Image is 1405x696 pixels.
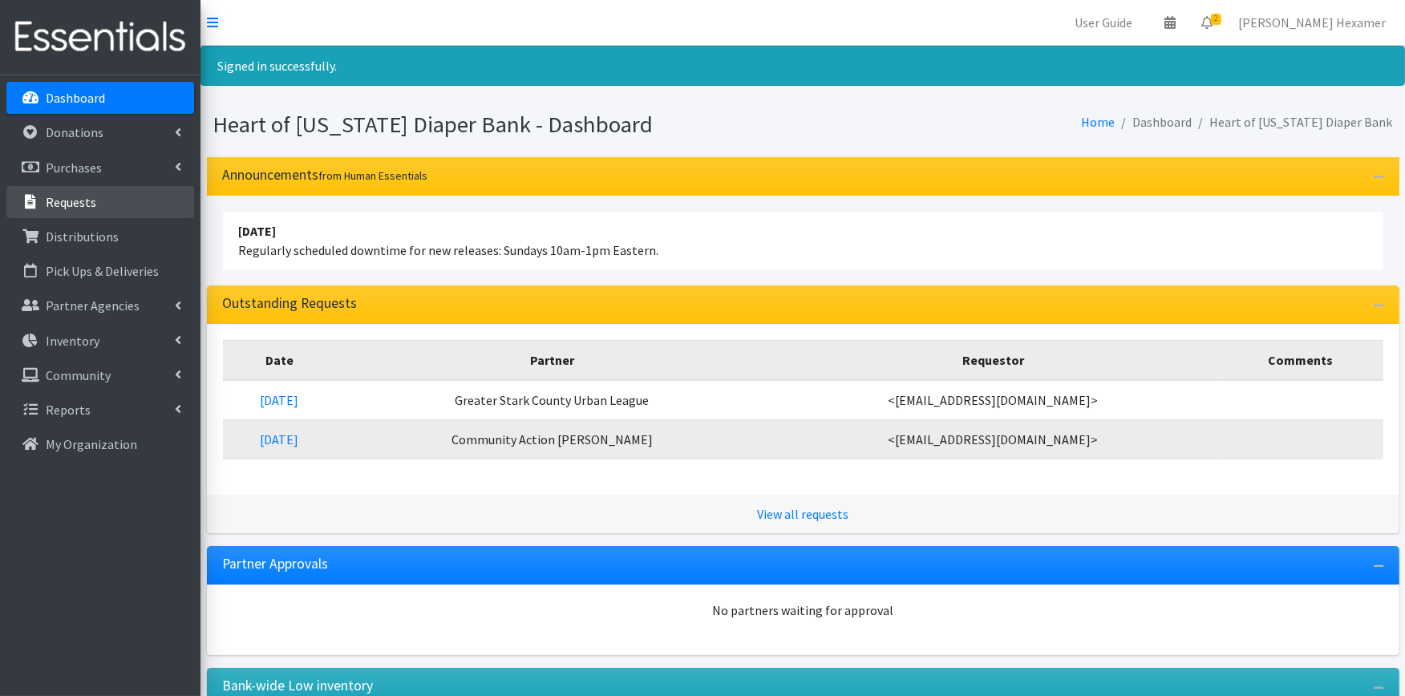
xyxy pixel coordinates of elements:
p: My Organization [46,436,137,452]
a: Partner Agencies [6,289,194,322]
p: Dashboard [46,90,105,106]
a: Home [1082,114,1115,130]
p: Distributions [46,229,119,245]
td: Greater Stark County Urban League [336,380,768,420]
span: 2 [1211,14,1221,25]
li: Heart of [US_STATE] Diaper Bank [1192,111,1393,134]
small: from Human Essentials [319,168,428,183]
a: 2 [1188,6,1225,38]
p: Reports [46,402,91,418]
a: Dashboard [6,82,194,114]
p: Community [46,367,111,383]
img: HumanEssentials [6,10,194,64]
td: <[EMAIL_ADDRESS][DOMAIN_NAME]> [768,380,1218,420]
td: <[EMAIL_ADDRESS][DOMAIN_NAME]> [768,419,1218,459]
p: Requests [46,194,96,210]
p: Partner Agencies [46,297,140,314]
th: Partner [336,340,768,380]
div: No partners waiting for approval [223,601,1383,620]
a: [DATE] [260,431,298,447]
th: Requestor [768,340,1218,380]
a: [DATE] [260,392,298,408]
th: Date [223,340,336,380]
h3: Announcements [223,167,428,184]
h3: Outstanding Requests [223,295,358,312]
p: Pick Ups & Deliveries [46,263,159,279]
th: Comments [1218,340,1383,380]
li: Regularly scheduled downtime for new releases: Sundays 10am-1pm Eastern. [223,212,1383,269]
a: My Organization [6,428,194,460]
a: Pick Ups & Deliveries [6,255,194,287]
a: Distributions [6,221,194,253]
h1: Heart of [US_STATE] Diaper Bank - Dashboard [213,111,797,139]
p: Donations [46,124,103,140]
strong: [DATE] [239,223,277,239]
div: Signed in successfully. [200,46,1405,86]
a: Inventory [6,325,194,357]
a: Purchases [6,152,194,184]
a: View all requests [757,506,848,522]
a: Requests [6,186,194,218]
h3: Bank-wide Low inventory [223,678,374,694]
td: Community Action [PERSON_NAME] [336,419,768,459]
p: Inventory [46,333,99,349]
p: Purchases [46,160,102,176]
a: Community [6,359,194,391]
a: Reports [6,394,194,426]
a: User Guide [1062,6,1145,38]
li: Dashboard [1115,111,1192,134]
h3: Partner Approvals [223,556,329,573]
a: Donations [6,116,194,148]
a: [PERSON_NAME] Hexamer [1225,6,1399,38]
